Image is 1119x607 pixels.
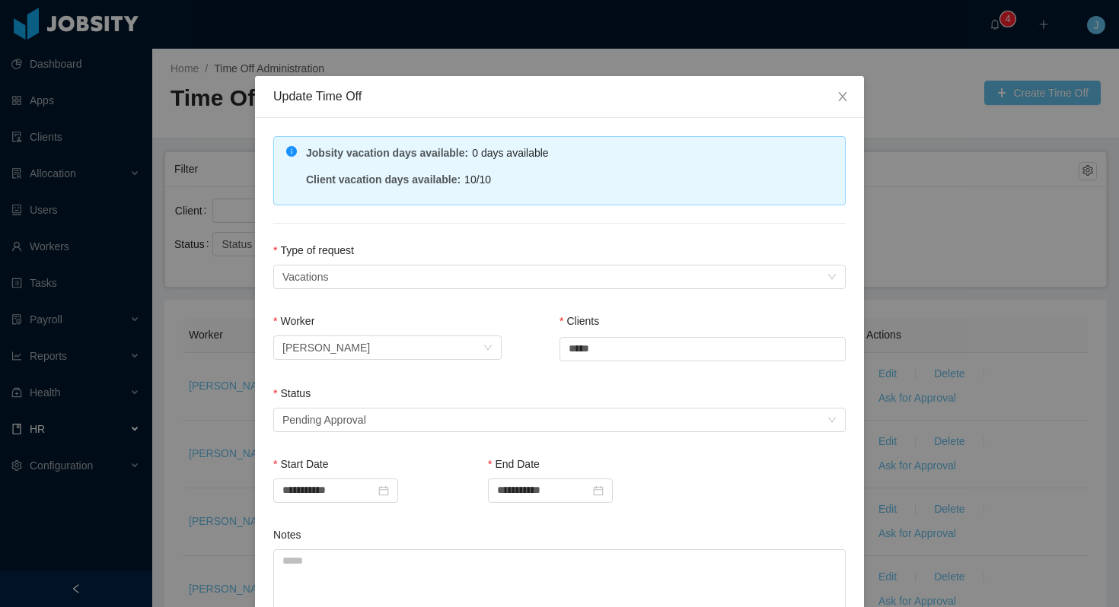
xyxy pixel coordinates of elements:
[273,88,846,105] div: Update Time Off
[273,387,311,399] label: Status
[464,173,491,186] span: 10/10
[282,408,366,431] div: Pending Approval
[273,244,354,256] label: Type of request
[488,458,540,470] label: End Date
[273,458,328,470] label: Start Date
[306,173,461,186] strong: Client vacation days available :
[282,336,370,359] div: Marlon Olaya
[273,529,301,541] label: Notes
[828,343,837,352] i: icon: close-circle
[282,265,328,288] div: Vacations
[286,146,297,157] i: icon: info-circle
[837,91,849,103] i: icon: close
[559,315,599,327] label: Clients
[827,272,837,281] i: icon: close-circle
[483,343,493,352] i: icon: close-circle
[472,147,548,159] span: 0 days available
[593,485,604,496] i: icon: calendar
[821,76,864,119] button: Close
[273,315,314,327] label: Worker
[378,485,389,496] i: icon: calendar
[306,147,468,159] strong: Jobsity vacation days available :
[827,415,837,424] i: icon: close-circle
